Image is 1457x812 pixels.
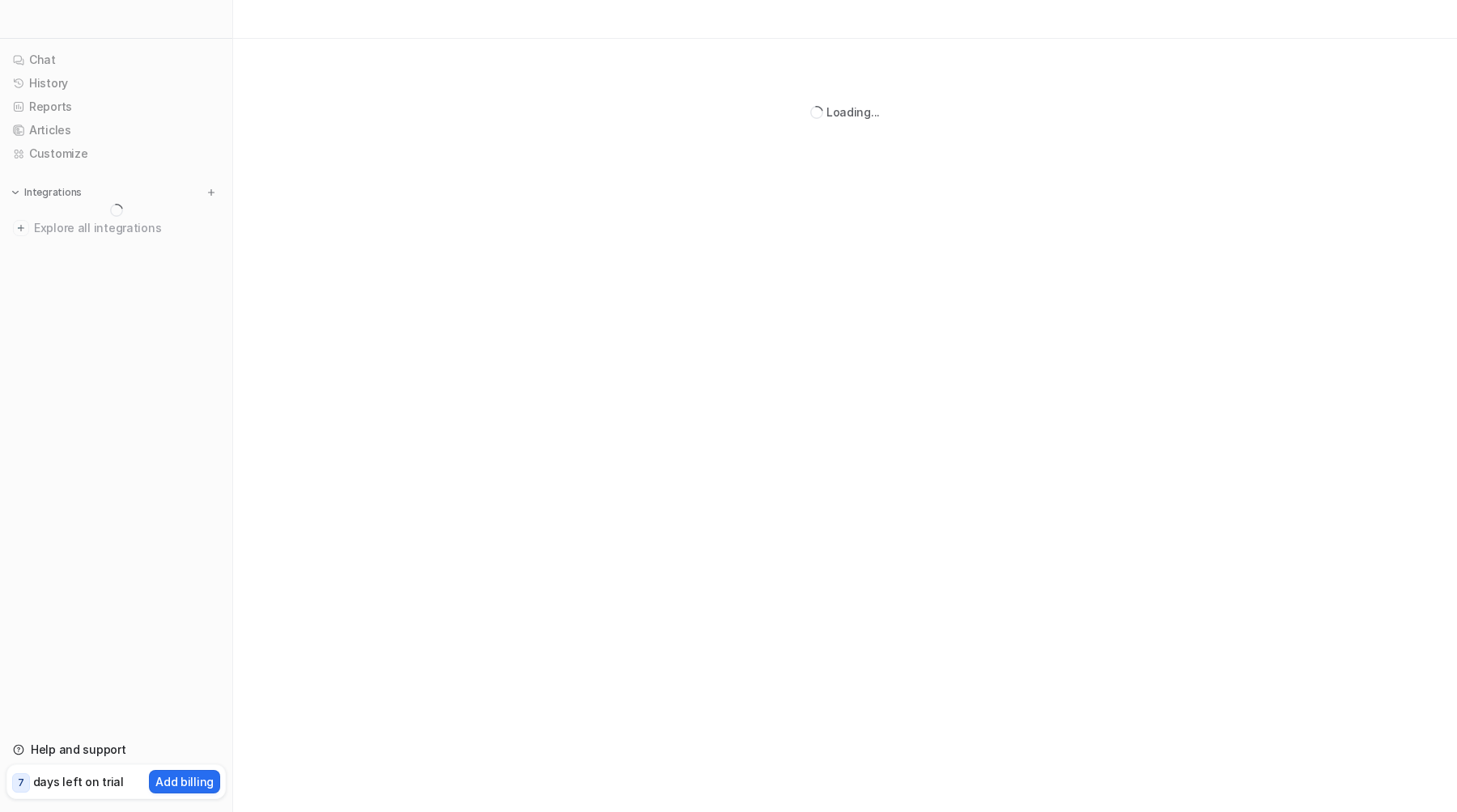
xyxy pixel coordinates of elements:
[155,773,214,790] p: Add billing
[6,72,226,95] a: History
[206,187,217,198] img: menu_add.svg
[6,119,226,142] a: Articles
[6,142,226,165] a: Customize
[24,186,82,199] p: Integrations
[10,187,21,198] img: expand menu
[13,220,29,236] img: explore all integrations
[34,215,219,241] span: Explore all integrations
[6,738,226,761] a: Help and support
[6,217,226,239] a: Explore all integrations
[18,776,24,790] p: 7
[149,770,220,793] button: Add billing
[33,773,124,790] p: days left on trial
[826,104,880,121] div: Loading...
[6,49,226,71] a: Chat
[6,184,87,201] button: Integrations
[6,95,226,118] a: Reports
